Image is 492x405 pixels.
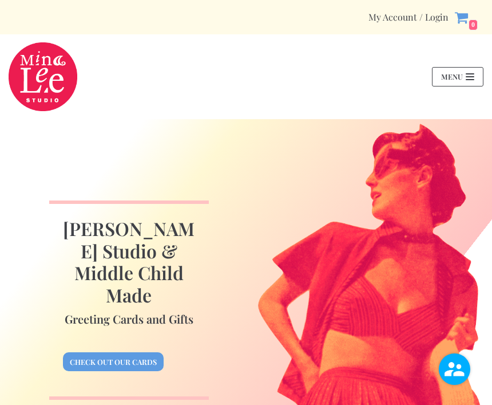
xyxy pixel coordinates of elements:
[9,42,77,111] a: Mina Lee Studio
[63,313,195,325] h4: Greeting Cards and Gifts
[368,11,449,23] div: Secondary Menu
[439,353,470,385] img: user.png
[469,19,478,30] span: 0
[454,10,478,25] a: 0
[432,67,483,87] button: Navigation Menu
[368,11,449,23] a: My Account / Login
[63,218,195,306] h1: [PERSON_NAME] Studio & Middle Child Made
[63,352,164,371] a: Check out our cards
[441,73,463,81] span: Menu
